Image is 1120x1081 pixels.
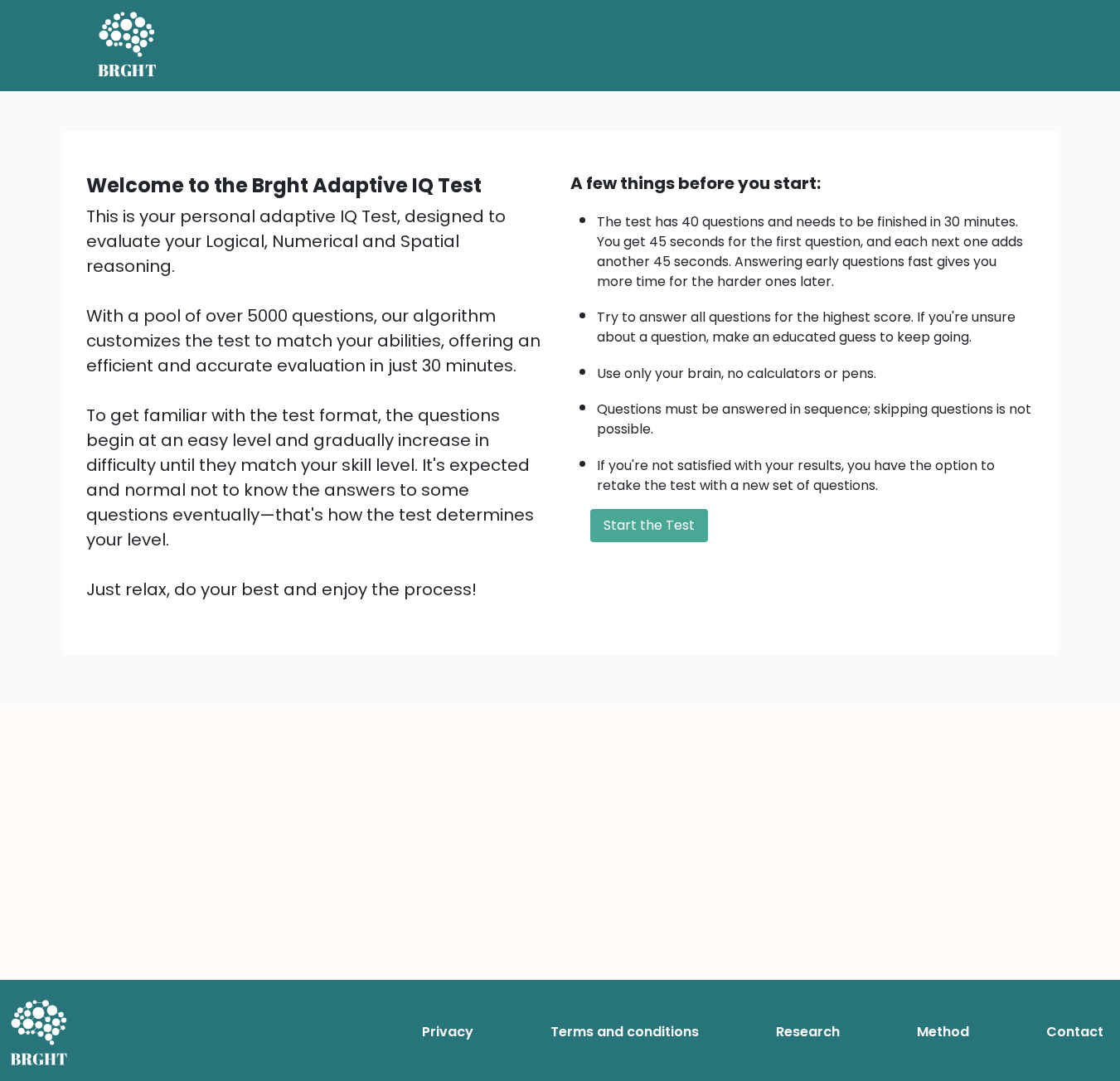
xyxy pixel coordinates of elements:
[597,391,1035,439] li: Questions must be answered in sequence; skipping questions is not possible.
[544,1016,705,1049] a: Terms and conditions
[590,509,708,542] button: Start the Test
[415,1016,480,1049] a: Privacy
[98,7,158,85] a: BRGHT
[597,356,1035,384] li: Use only your brain, no calculators or pens.
[570,171,1035,196] div: A few things before you start:
[597,299,1035,347] li: Try to answer all questions for the highest score. If you're unsure about a question, make an edu...
[597,448,1035,496] li: If you're not satisfied with your results, you have the option to retake the test with a new set ...
[910,1016,976,1049] a: Method
[98,61,158,80] h5: BRGHT
[86,204,550,602] div: This is your personal adaptive IQ Test, designed to evaluate your Logical, Numerical and Spatial ...
[597,204,1035,292] li: The test has 40 questions and needs to be finished in 30 minutes. You get 45 seconds for the firs...
[86,172,482,199] b: Welcome to the Brght Adaptive IQ Test
[1040,1016,1110,1049] a: Contact
[769,1016,846,1049] a: Research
